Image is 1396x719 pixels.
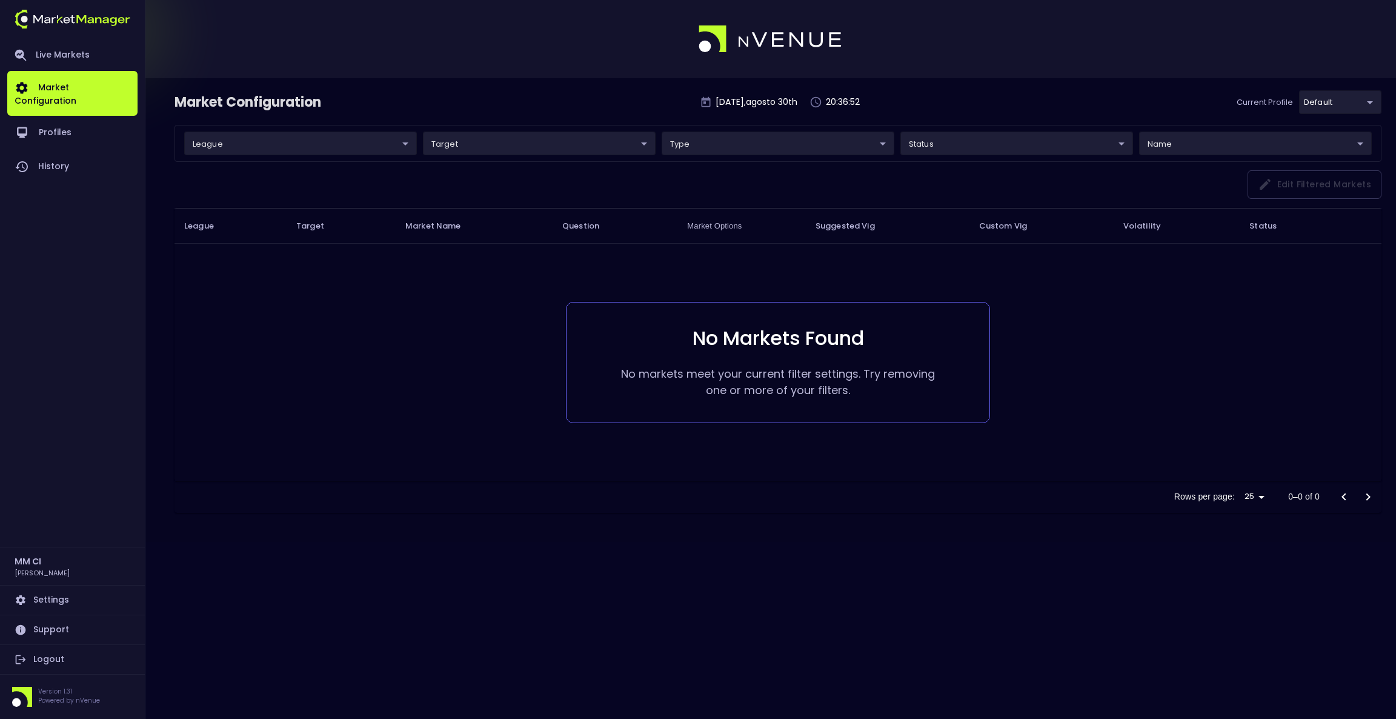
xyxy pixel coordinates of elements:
div: Market Configuration [174,93,322,112]
img: logo [15,10,130,28]
div: league [184,132,417,155]
div: Version 1.31Powered by nVenue [7,687,138,707]
div: league [1299,90,1381,114]
p: Current Profile [1237,96,1293,109]
p: 0–0 of 0 [1288,490,1320,503]
span: Volatility [1123,221,1177,232]
span: Status [1249,219,1277,233]
span: League [184,221,230,232]
h3: [PERSON_NAME] [15,568,70,577]
span: Market Name [405,221,477,232]
a: History [7,150,138,184]
p: Rows per page: [1174,490,1235,503]
a: Market Configuration [7,71,138,116]
a: Settings [7,586,138,615]
span: Question [562,221,615,232]
table: collapsible table [174,209,1381,481]
img: logo [699,25,843,53]
span: Target [296,221,340,232]
h6: No Markets Found [615,327,941,350]
div: league [662,132,894,155]
p: Version 1.31 [38,687,100,696]
span: Status [1249,219,1292,233]
a: Live Markets [7,39,138,71]
div: league [900,132,1133,155]
p: 20:36:52 [826,96,860,109]
span: Suggested Vig [816,221,891,232]
a: Profiles [7,116,138,150]
p: No markets meet your current filter settings. Try removing one or more of your filters. [615,366,941,398]
p: [DATE] , agosto 30 th [716,96,797,109]
div: 25 [1240,488,1269,506]
p: Powered by nVenue [38,696,100,705]
th: Market Options [677,209,806,244]
span: Custom Vig [979,221,1043,232]
h2: MM CI [15,555,41,568]
div: league [1139,132,1372,155]
div: league [423,132,656,155]
a: Support [7,615,138,644]
a: Logout [7,645,138,674]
